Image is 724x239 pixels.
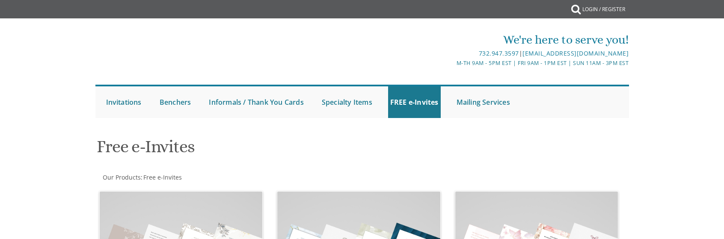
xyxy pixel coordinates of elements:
[273,48,629,59] div: |
[104,86,144,118] a: Invitations
[157,86,193,118] a: Benchers
[102,173,141,181] a: Our Products
[273,59,629,68] div: M-Th 9am - 5pm EST | Fri 9am - 1pm EST | Sun 11am - 3pm EST
[143,173,182,181] span: Free e-Invites
[320,86,374,118] a: Specialty Items
[97,137,446,162] h1: Free e-Invites
[522,49,629,57] a: [EMAIL_ADDRESS][DOMAIN_NAME]
[479,49,519,57] a: 732.947.3597
[142,173,182,181] a: Free e-Invites
[454,86,512,118] a: Mailing Services
[95,173,362,182] div: :
[207,86,306,118] a: Informals / Thank You Cards
[388,86,441,118] a: FREE e-Invites
[273,31,629,48] div: We're here to serve you!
